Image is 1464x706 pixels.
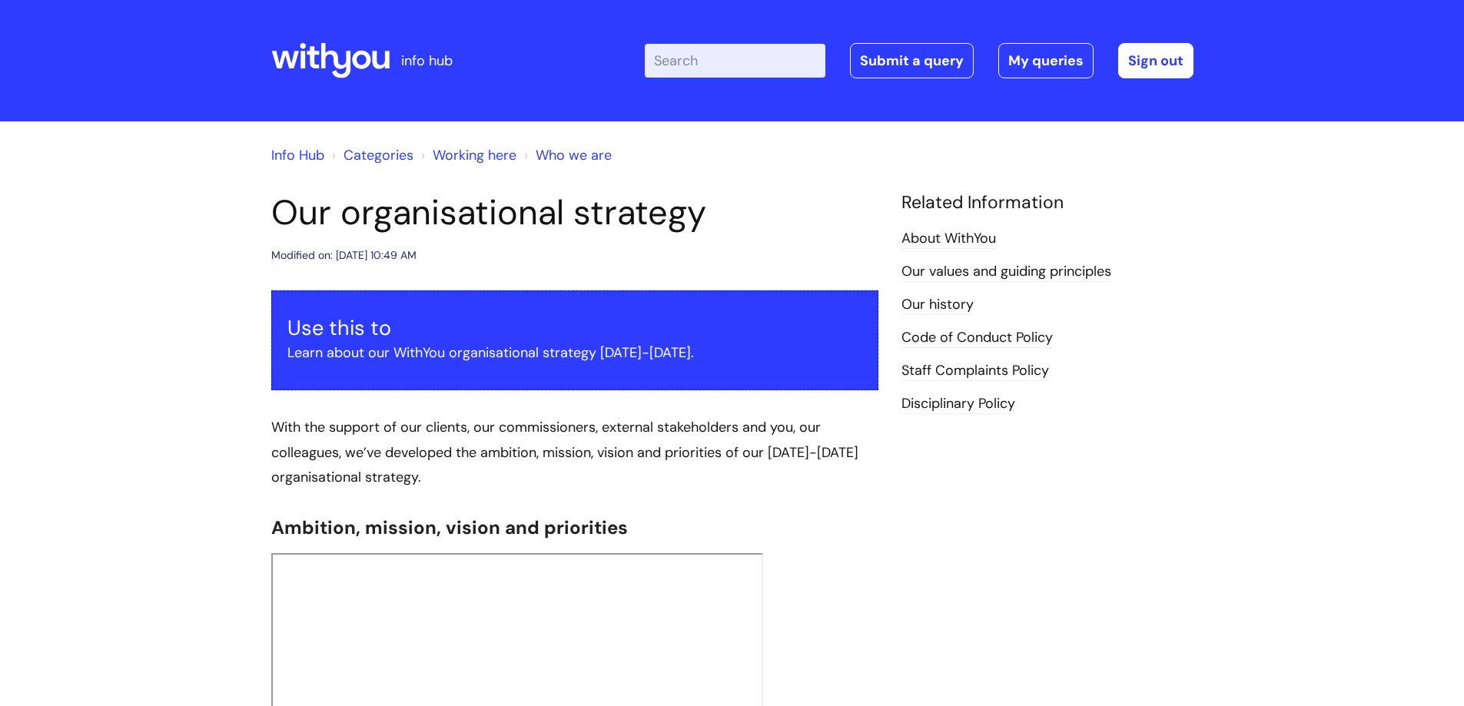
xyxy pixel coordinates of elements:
[901,229,996,249] a: About WithYou
[328,143,413,167] li: Solution home
[417,143,516,167] li: Working here
[901,192,1193,214] h4: Related Information
[520,143,612,167] li: Who we are
[901,295,974,315] a: Our history
[901,328,1053,348] a: Code of Conduct Policy
[645,44,825,78] input: Search
[901,262,1111,282] a: Our values and guiding principles
[344,146,413,164] a: Categories
[901,394,1015,414] a: Disciplinary Policy
[287,340,862,365] p: Learn about our WithYou organisational strategy [DATE]-[DATE].
[401,48,453,73] p: info hub
[271,515,628,539] span: Ambition, mission, vision and priorities
[850,43,974,78] a: Submit a query
[287,316,862,340] h3: Use this to
[536,146,612,164] a: Who we are
[271,246,417,265] div: Modified on: [DATE] 10:49 AM
[271,415,878,489] p: With the support of our clients, our commissioners, external stakeholders and you, our colleagues...
[998,43,1094,78] a: My queries
[271,192,878,234] h1: Our organisational strategy
[901,361,1049,381] a: Staff Complaints Policy
[433,146,516,164] a: Working here
[1118,43,1193,78] a: Sign out
[271,146,324,164] a: Info Hub
[645,43,1193,78] div: | -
